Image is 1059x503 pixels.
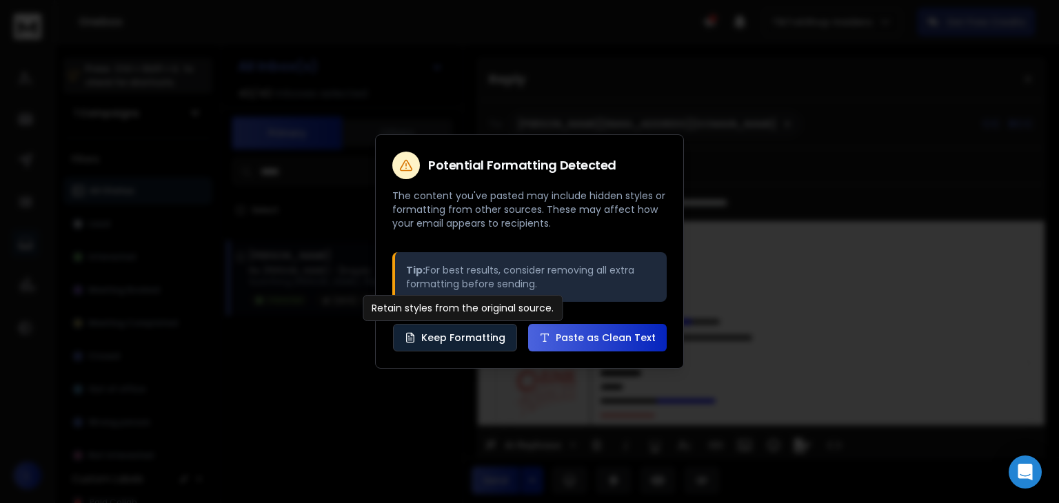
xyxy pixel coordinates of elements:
[393,324,517,351] button: Keep Formatting
[363,295,563,321] div: Retain styles from the original source.
[528,324,667,351] button: Paste as Clean Text
[392,189,667,230] p: The content you've pasted may include hidden styles or formatting from other sources. These may a...
[428,159,616,172] h2: Potential Formatting Detected
[406,263,656,291] p: For best results, consider removing all extra formatting before sending.
[406,263,425,277] strong: Tip:
[1009,455,1042,489] div: Open Intercom Messenger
